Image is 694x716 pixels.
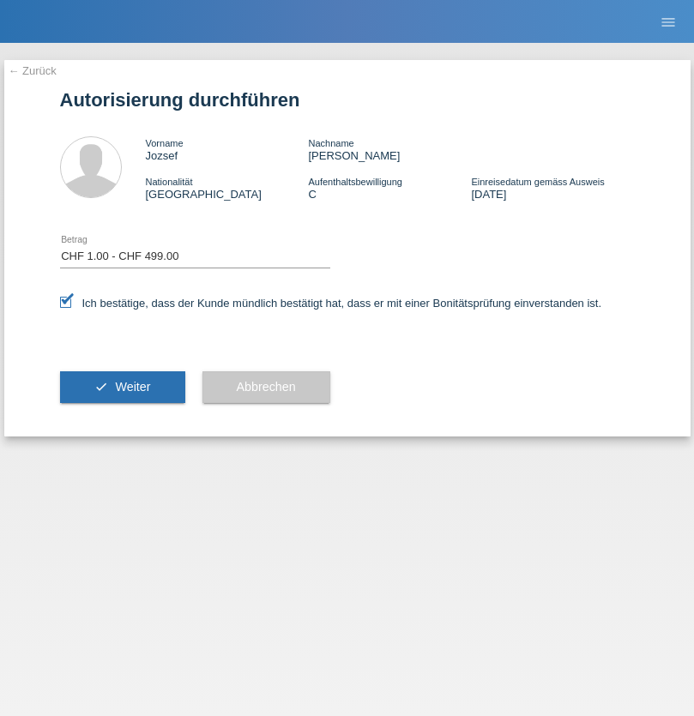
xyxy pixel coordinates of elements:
[146,177,193,187] span: Nationalität
[308,136,471,162] div: [PERSON_NAME]
[237,380,296,394] span: Abbrechen
[308,177,401,187] span: Aufenthaltsbewilligung
[651,16,685,27] a: menu
[60,371,185,404] button: check Weiter
[146,136,309,162] div: Jozsef
[9,64,57,77] a: ← Zurück
[146,175,309,201] div: [GEOGRAPHIC_DATA]
[308,138,353,148] span: Nachname
[115,380,150,394] span: Weiter
[308,175,471,201] div: C
[60,297,602,310] label: Ich bestätige, dass der Kunde mündlich bestätigt hat, dass er mit einer Bonitätsprüfung einversta...
[471,177,604,187] span: Einreisedatum gemäss Ausweis
[146,138,184,148] span: Vorname
[202,371,330,404] button: Abbrechen
[94,380,108,394] i: check
[471,175,634,201] div: [DATE]
[660,14,677,31] i: menu
[60,89,635,111] h1: Autorisierung durchführen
